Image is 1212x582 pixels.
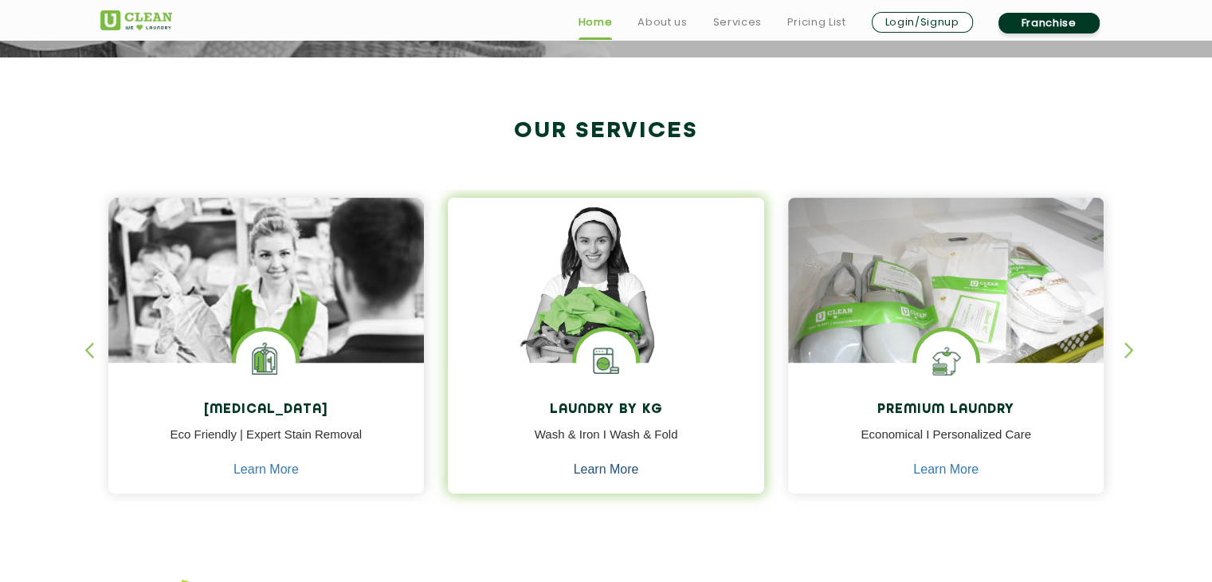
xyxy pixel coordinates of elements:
[872,12,973,33] a: Login/Signup
[800,426,1092,462] p: Economical I Personalized Care
[233,462,299,477] a: Learn More
[913,462,979,477] a: Learn More
[637,13,687,32] a: About us
[100,118,1112,144] h2: Our Services
[448,198,764,408] img: a girl with laundry basket
[574,462,639,477] a: Learn More
[787,13,846,32] a: Pricing List
[460,426,752,462] p: Wash & Iron I Wash & Fold
[120,403,413,418] h4: [MEDICAL_DATA]
[460,403,752,418] h4: Laundry by Kg
[916,331,976,391] img: Shoes Cleaning
[236,331,296,391] img: Laundry Services near me
[100,10,172,30] img: UClean Laundry and Dry Cleaning
[712,13,761,32] a: Services
[120,426,413,462] p: Eco Friendly | Expert Stain Removal
[788,198,1104,408] img: laundry done shoes and clothes
[998,13,1100,33] a: Franchise
[108,198,425,452] img: Drycleaners near me
[576,331,636,391] img: laundry washing machine
[800,403,1092,418] h4: Premium Laundry
[579,13,613,32] a: Home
